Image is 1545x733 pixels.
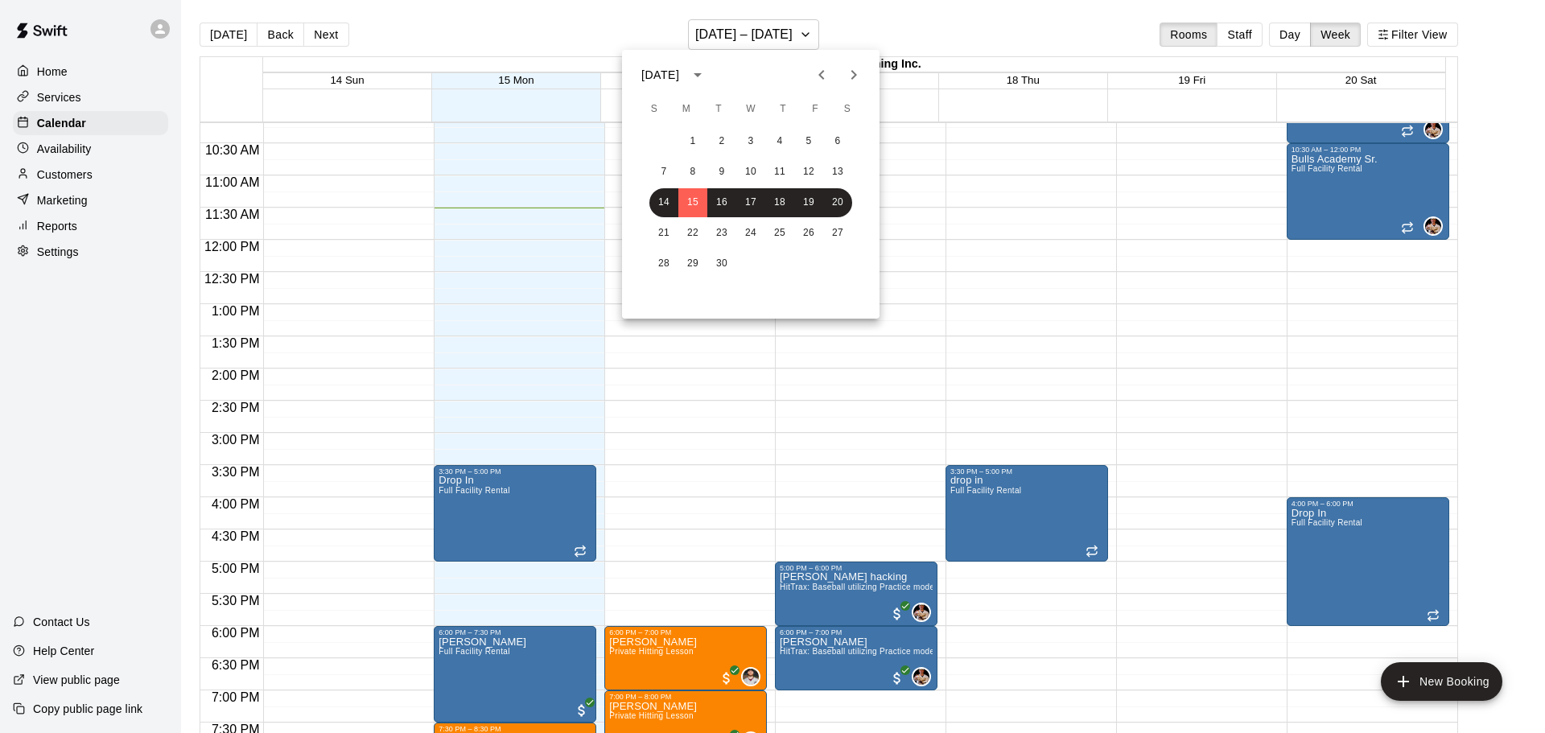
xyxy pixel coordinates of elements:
button: 10 [736,158,765,187]
span: Sunday [640,93,669,126]
button: 25 [765,219,794,248]
button: 14 [649,188,678,217]
button: 18 [765,188,794,217]
span: Friday [801,93,830,126]
button: 21 [649,219,678,248]
button: 2 [707,127,736,156]
button: 13 [823,158,852,187]
button: 29 [678,249,707,278]
span: Monday [672,93,701,126]
button: 5 [794,127,823,156]
button: 11 [765,158,794,187]
button: 4 [765,127,794,156]
button: 23 [707,219,736,248]
button: 12 [794,158,823,187]
button: 22 [678,219,707,248]
button: 20 [823,188,852,217]
button: 28 [649,249,678,278]
span: Thursday [768,93,797,126]
button: 15 [678,188,707,217]
button: 19 [794,188,823,217]
span: Saturday [833,93,862,126]
button: 24 [736,219,765,248]
button: 27 [823,219,852,248]
button: 3 [736,127,765,156]
button: 6 [823,127,852,156]
button: 26 [794,219,823,248]
button: Previous month [805,59,838,91]
button: 8 [678,158,707,187]
button: 16 [707,188,736,217]
span: Wednesday [736,93,765,126]
button: 1 [678,127,707,156]
button: 30 [707,249,736,278]
button: 7 [649,158,678,187]
button: 9 [707,158,736,187]
button: 17 [736,188,765,217]
div: [DATE] [641,67,679,84]
button: Next month [838,59,870,91]
button: calendar view is open, switch to year view [684,61,711,89]
span: Tuesday [704,93,733,126]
